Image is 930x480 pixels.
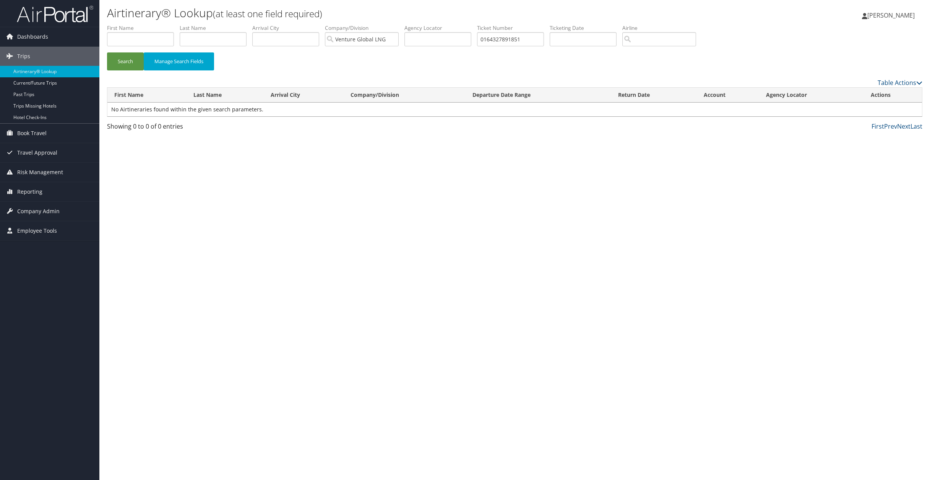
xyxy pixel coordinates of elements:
[864,88,922,103] th: Actions
[107,103,922,116] td: No Airtineraries found within the given search parameters.
[252,24,325,32] label: Arrival City
[862,4,922,27] a: [PERSON_NAME]
[697,88,759,103] th: Account: activate to sort column ascending
[878,78,922,87] a: Table Actions
[213,7,322,20] small: (at least one field required)
[107,24,180,32] label: First Name
[466,88,611,103] th: Departure Date Range: activate to sort column ascending
[325,24,404,32] label: Company/Division
[872,122,884,131] a: First
[884,122,897,131] a: Prev
[107,52,144,70] button: Search
[622,24,702,32] label: Airline
[107,122,302,135] div: Showing 0 to 0 of 0 entries
[107,88,187,103] th: First Name: activate to sort column ascending
[17,5,93,23] img: airportal-logo.png
[144,52,214,70] button: Manage Search Fields
[17,182,42,201] span: Reporting
[344,88,466,103] th: Company/Division
[911,122,922,131] a: Last
[17,143,57,162] span: Travel Approval
[550,24,622,32] label: Ticketing Date
[17,47,30,66] span: Trips
[477,24,550,32] label: Ticket Number
[17,124,47,143] span: Book Travel
[264,88,344,103] th: Arrival City: activate to sort column ascending
[611,88,697,103] th: Return Date: activate to sort column ascending
[867,11,915,20] span: [PERSON_NAME]
[897,122,911,131] a: Next
[17,27,48,46] span: Dashboards
[17,221,57,240] span: Employee Tools
[17,202,60,221] span: Company Admin
[404,24,477,32] label: Agency Locator
[187,88,264,103] th: Last Name: activate to sort column ascending
[180,24,252,32] label: Last Name
[759,88,864,103] th: Agency Locator: activate to sort column ascending
[107,5,651,21] h1: Airtinerary® Lookup
[17,163,63,182] span: Risk Management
